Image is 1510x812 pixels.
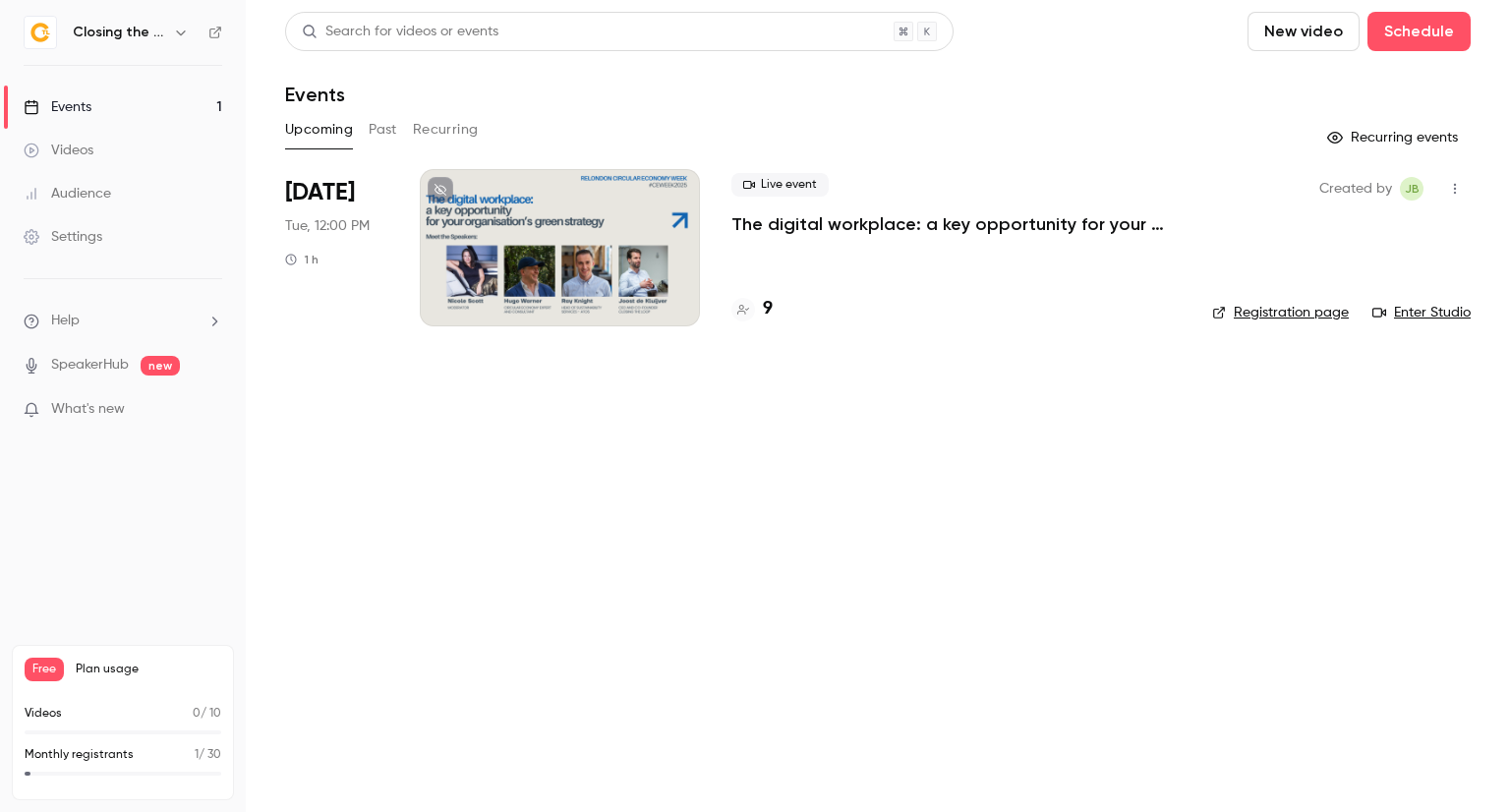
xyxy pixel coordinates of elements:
[76,662,221,677] span: Plan usage
[731,212,1181,236] a: The digital workplace: a key opportunity for your organisation’s green strategy
[1212,303,1349,322] a: Registration page
[25,705,62,723] p: Videos
[73,23,165,42] h6: Closing the Loop
[1372,303,1471,322] a: Enter Studio
[413,114,479,145] button: Recurring
[195,749,199,761] span: 1
[51,311,80,331] span: Help
[195,746,221,764] p: / 30
[763,296,773,322] h4: 9
[51,355,129,376] a: SpeakerHub
[24,141,93,160] div: Videos
[24,311,222,331] li: help-dropdown-opener
[193,708,201,720] span: 0
[731,296,773,322] a: 9
[141,356,180,376] span: new
[285,114,353,145] button: Upcoming
[731,173,829,197] span: Live event
[25,17,56,48] img: Closing the Loop
[1248,12,1360,51] button: New video
[1400,177,1423,201] span: Jan Baker
[51,399,125,420] span: What's new
[369,114,397,145] button: Past
[285,83,345,106] h1: Events
[193,705,221,723] p: / 10
[285,169,388,326] div: Oct 21 Tue, 11:00 AM (Europe/London)
[285,177,355,208] span: [DATE]
[285,216,370,236] span: Tue, 12:00 PM
[24,227,102,247] div: Settings
[302,22,498,42] div: Search for videos or events
[25,658,64,681] span: Free
[285,252,319,267] div: 1 h
[1318,122,1471,153] button: Recurring events
[199,401,222,419] iframe: Noticeable Trigger
[1405,177,1420,201] span: JB
[1319,177,1392,201] span: Created by
[24,184,111,203] div: Audience
[1367,12,1471,51] button: Schedule
[25,746,134,764] p: Monthly registrants
[24,97,91,117] div: Events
